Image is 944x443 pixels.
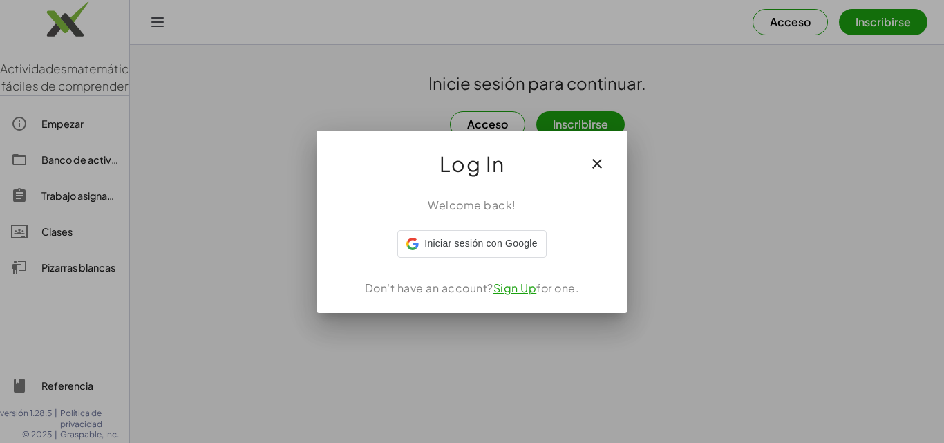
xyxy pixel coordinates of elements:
[440,147,505,180] span: Log In
[424,236,537,251] span: Iniciar sesión con Google
[333,197,611,214] div: Welcome back!
[397,230,546,258] div: Iniciar sesión con Google
[493,281,537,295] a: Sign Up
[333,280,611,296] div: Don't have an account? for one.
